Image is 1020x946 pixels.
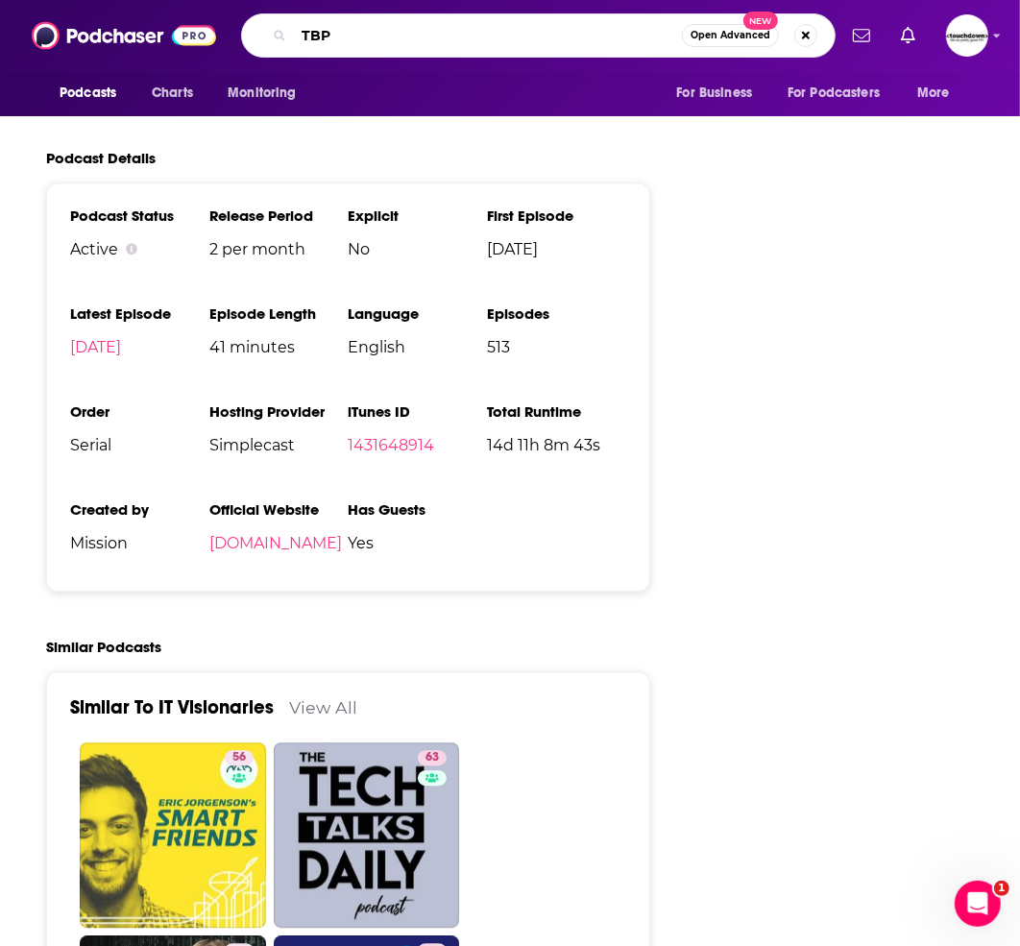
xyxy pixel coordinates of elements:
[228,80,296,107] span: Monitoring
[209,206,349,225] h3: Release Period
[70,240,209,258] div: Active
[70,534,209,552] span: Mission
[487,206,626,225] h3: First Episode
[70,402,209,421] h3: Order
[348,240,487,258] span: No
[955,881,1001,927] iframe: Intercom live chat
[209,500,349,519] h3: Official Website
[348,534,487,552] span: Yes
[348,206,487,225] h3: Explicit
[139,75,205,111] a: Charts
[425,748,439,767] span: 63
[232,748,246,767] span: 56
[487,304,626,323] h3: Episodes
[209,338,349,356] span: 41 minutes
[209,436,349,454] span: Simplecast
[152,80,193,107] span: Charts
[682,24,779,47] button: Open AdvancedNew
[289,697,357,717] a: View All
[348,338,487,356] span: English
[946,14,988,57] img: User Profile
[46,638,161,656] h2: Similar Podcasts
[241,13,836,58] div: Search podcasts, credits, & more...
[70,304,209,323] h3: Latest Episode
[80,742,266,929] a: 56
[70,695,274,719] a: Similar To IT Visionaries
[225,750,254,765] a: 56
[743,12,778,30] span: New
[845,19,878,52] a: Show notifications dropdown
[46,149,156,167] h2: Podcast Details
[209,304,349,323] h3: Episode Length
[209,534,342,552] a: [DOMAIN_NAME]
[70,500,209,519] h3: Created by
[274,742,460,929] a: 63
[893,19,923,52] a: Show notifications dropdown
[70,436,209,454] span: Serial
[348,304,487,323] h3: Language
[487,338,626,356] span: 513
[917,80,950,107] span: More
[676,80,752,107] span: For Business
[691,31,770,40] span: Open Advanced
[60,80,116,107] span: Podcasts
[70,338,121,356] a: [DATE]
[788,80,880,107] span: For Podcasters
[209,240,349,258] span: 2 per month
[904,75,974,111] button: open menu
[487,436,626,454] span: 14d 11h 8m 43s
[348,500,487,519] h3: Has Guests
[209,402,349,421] h3: Hosting Provider
[214,75,321,111] button: open menu
[418,750,447,765] a: 63
[348,402,487,421] h3: iTunes ID
[775,75,908,111] button: open menu
[663,75,776,111] button: open menu
[32,17,216,54] img: Podchaser - Follow, Share and Rate Podcasts
[46,75,141,111] button: open menu
[946,14,988,57] span: Logged in as jvervelde
[487,402,626,421] h3: Total Runtime
[946,14,988,57] button: Show profile menu
[348,436,434,454] a: 1431648914
[994,881,1009,896] span: 1
[487,240,626,258] span: [DATE]
[294,20,682,51] input: Search podcasts, credits, & more...
[70,206,209,225] h3: Podcast Status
